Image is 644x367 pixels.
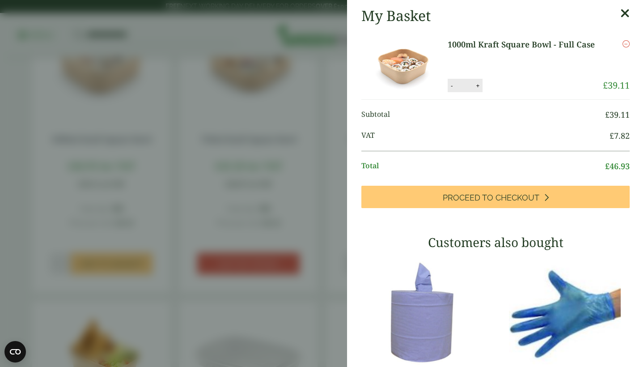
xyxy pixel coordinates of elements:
[448,38,599,51] a: 1000ml Kraft Square Bowl - Full Case
[361,7,431,24] h2: My Basket
[603,79,630,91] bdi: 39.11
[605,109,610,120] span: £
[448,82,455,90] button: -
[610,130,614,141] span: £
[605,161,630,171] bdi: 46.93
[473,82,482,90] button: +
[361,235,630,250] h3: Customers also bought
[4,341,26,363] button: Open CMP widget
[603,79,608,91] span: £
[623,38,630,49] a: Remove this item
[605,161,610,171] span: £
[361,109,605,121] span: Subtotal
[610,130,630,141] bdi: 7.82
[443,193,539,203] span: Proceed to Checkout
[361,160,605,172] span: Total
[361,186,630,208] a: Proceed to Checkout
[361,130,610,142] span: VAT
[605,109,630,120] bdi: 39.11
